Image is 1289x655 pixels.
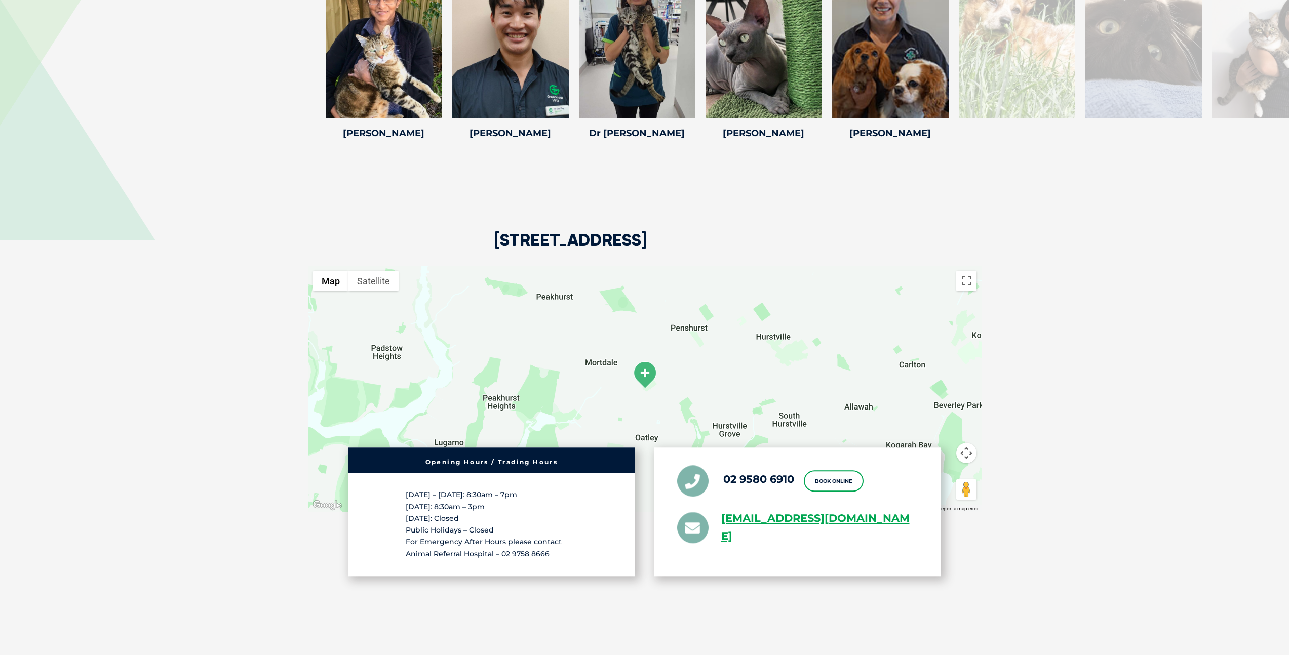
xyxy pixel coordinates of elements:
a: 02 9580 6910 [723,473,794,485]
h4: [PERSON_NAME] [326,129,442,138]
h4: [PERSON_NAME] [452,129,569,138]
button: Toggle fullscreen view [956,271,976,291]
button: Map camera controls [956,443,976,463]
button: Show street map [313,271,348,291]
h4: [PERSON_NAME] [706,129,822,138]
p: [DATE] – [DATE]: 8:30am – 7pm [DATE]: 8:30am – 3pm [DATE]: Closed Public Holidays – Closed For Em... [406,489,578,560]
a: [EMAIL_ADDRESS][DOMAIN_NAME] [721,510,918,546]
a: Book Online [804,471,864,492]
button: Show satellite imagery [348,271,399,291]
h4: [PERSON_NAME] [832,129,949,138]
h2: [STREET_ADDRESS] [494,232,647,266]
h4: Dr [PERSON_NAME] [579,129,695,138]
h6: Opening Hours / Trading Hours [354,460,630,466]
